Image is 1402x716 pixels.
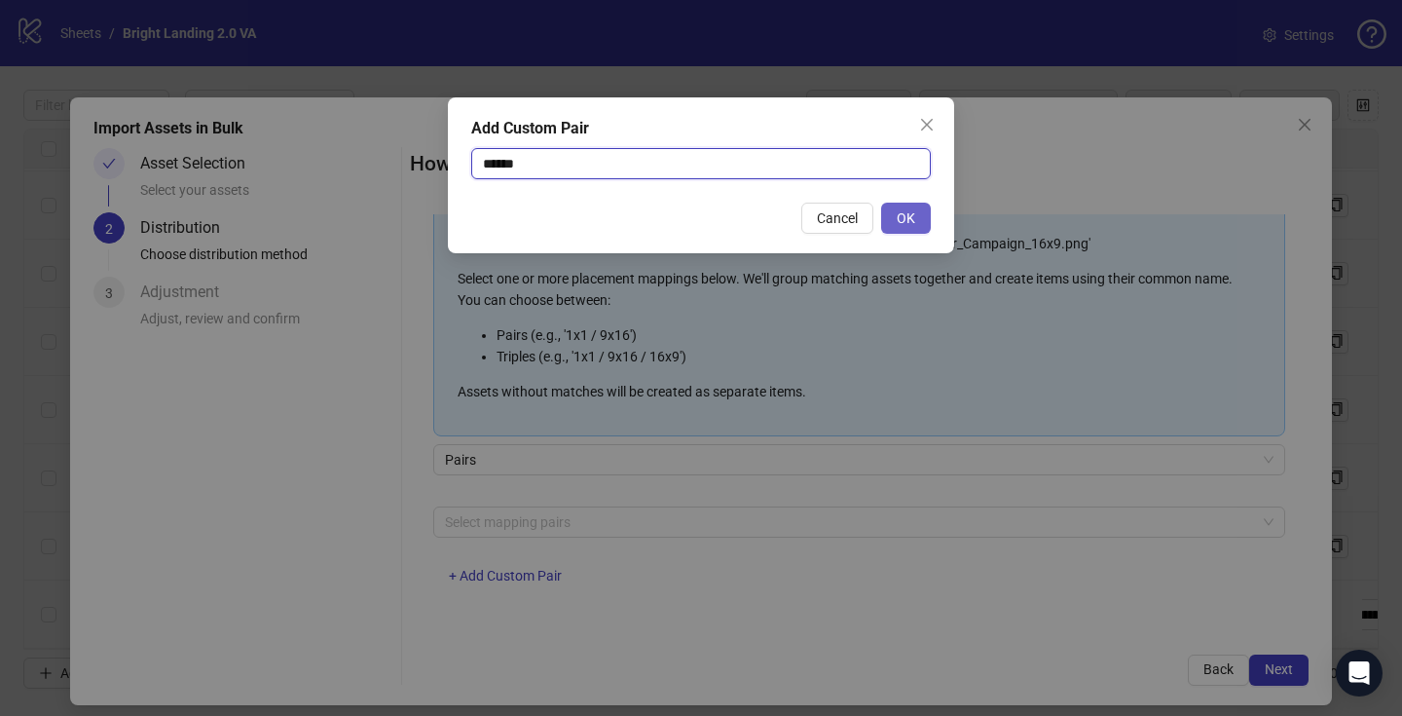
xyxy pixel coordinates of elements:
button: Cancel [801,203,873,234]
span: close [919,117,935,132]
div: Open Intercom Messenger [1336,650,1383,697]
button: Close [911,109,942,140]
span: OK [897,210,915,226]
span: Cancel [817,210,858,226]
div: Add Custom Pair [471,117,931,140]
button: OK [881,203,931,234]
